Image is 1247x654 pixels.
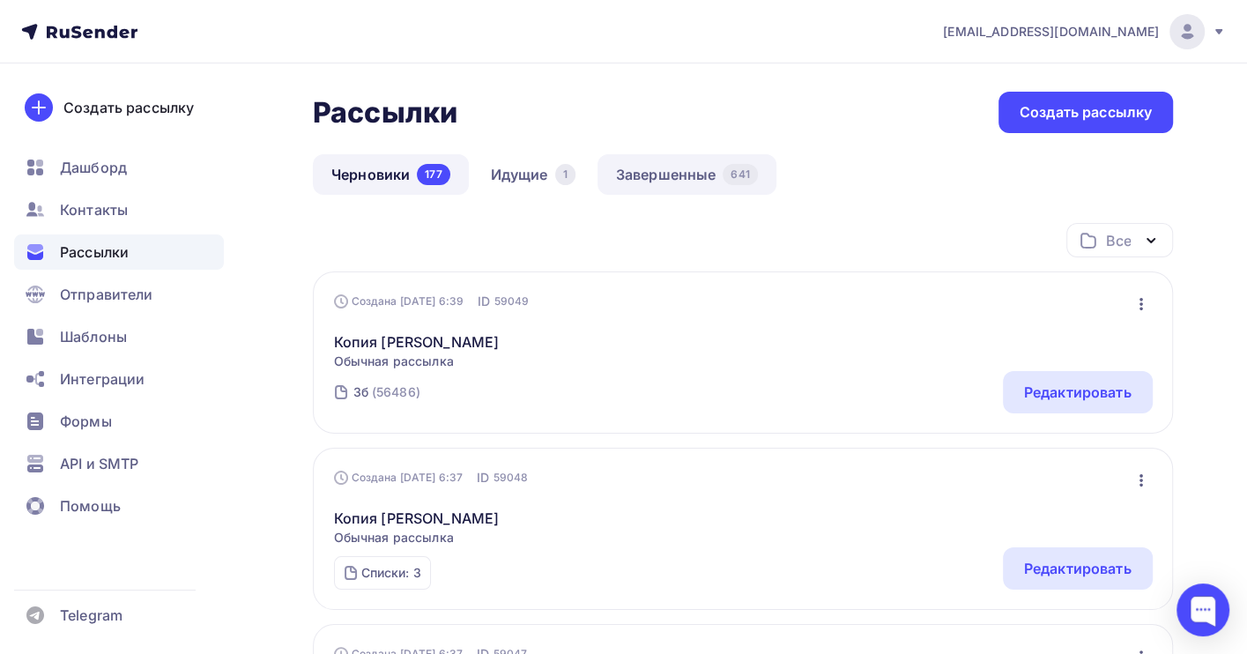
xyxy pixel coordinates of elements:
[598,154,776,195] a: Завершенные641
[1024,382,1132,403] div: Редактировать
[60,284,153,305] span: Отправители
[1020,102,1152,123] div: Создать рассылку
[372,383,420,401] div: (56486)
[555,164,575,185] div: 1
[334,353,500,370] span: Обычная рассылка
[493,469,528,487] span: 59048
[417,164,449,185] div: 177
[60,199,128,220] span: Контакты
[60,242,129,263] span: Рассылки
[723,164,757,185] div: 641
[313,95,457,130] h2: Рассылки
[60,326,127,347] span: Шаблоны
[334,331,500,353] a: Копия [PERSON_NAME]
[334,471,464,485] div: Создана [DATE] 6:37
[1024,558,1132,579] div: Редактировать
[14,277,224,312] a: Отправители
[313,154,469,195] a: Черновики177
[14,319,224,354] a: Шаблоны
[472,154,594,195] a: Идущие1
[334,294,464,308] div: Создана [DATE] 6:39
[353,383,368,401] div: 3б
[63,97,194,118] div: Создать рассылку
[60,495,121,517] span: Помощь
[943,23,1159,41] span: [EMAIL_ADDRESS][DOMAIN_NAME]
[494,293,529,310] span: 59049
[14,404,224,439] a: Формы
[361,564,421,582] div: Списки: 3
[478,293,490,310] span: ID
[60,157,127,178] span: Дашборд
[334,529,500,546] span: Обычная рассылка
[1066,223,1173,257] button: Все
[60,453,138,474] span: API и SMTP
[352,378,422,406] a: 3б (56486)
[14,192,224,227] a: Контакты
[60,368,145,390] span: Интеграции
[477,469,489,487] span: ID
[60,411,112,432] span: Формы
[14,150,224,185] a: Дашборд
[334,508,500,529] a: Копия [PERSON_NAME]
[60,605,122,626] span: Telegram
[14,234,224,270] a: Рассылки
[1106,230,1131,251] div: Все
[943,14,1226,49] a: [EMAIL_ADDRESS][DOMAIN_NAME]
